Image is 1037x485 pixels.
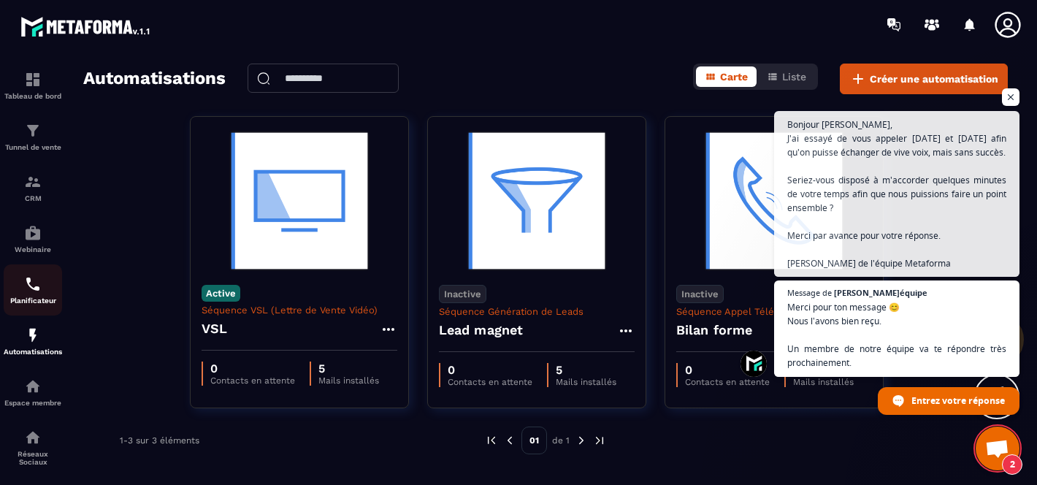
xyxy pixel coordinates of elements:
p: Espace membre [4,399,62,407]
p: 0 [685,363,770,377]
img: automations [24,326,42,344]
img: automation-background [676,128,872,274]
img: next [593,434,606,447]
button: Liste [758,66,815,87]
p: 01 [521,427,547,454]
a: automationsautomationsAutomatisations [4,316,62,367]
span: [PERSON_NAME]équipe [834,289,927,297]
p: Inactive [676,285,724,303]
p: Séquence VSL (Lettre de Vente Vidéo) [202,305,397,316]
span: Liste [782,71,806,83]
p: Contacts en attente [210,375,295,386]
span: Message de [787,289,832,297]
a: social-networksocial-networkRéseaux Sociaux [4,418,62,477]
h4: Bilan forme [676,320,753,340]
a: schedulerschedulerPlanificateur [4,264,62,316]
p: 1-3 sur 3 éléments [120,435,199,446]
img: prev [503,434,516,447]
p: Mails installés [556,377,616,387]
p: CRM [4,194,62,202]
p: Webinaire [4,245,62,253]
p: Active [202,285,240,302]
a: formationformationTableau de bord [4,60,62,111]
p: Réseaux Sociaux [4,450,62,466]
p: de 1 [552,435,570,446]
p: Inactive [439,285,486,303]
img: next [575,434,588,447]
a: automationsautomationsWebinaire [4,213,62,264]
a: formationformationCRM [4,162,62,213]
p: Mails installés [318,375,379,386]
img: scheduler [24,275,42,293]
p: Contacts en attente [448,377,532,387]
button: Carte [696,66,757,87]
img: automation-background [439,128,635,274]
h2: Automatisations [83,64,226,94]
span: Merci pour ton message 😊 Nous l’avons bien reçu. Un membre de notre équipe va te répondre très pr... [787,300,1006,370]
p: 0 [210,362,295,375]
p: 5 [318,362,379,375]
p: Tableau de bord [4,92,62,100]
img: formation [24,173,42,191]
a: Ouvrir le chat [976,427,1019,470]
h4: Lead magnet [439,320,524,340]
p: 0 [448,363,532,377]
span: Carte [720,71,748,83]
a: automationsautomationsEspace membre [4,367,62,418]
img: logo [20,13,152,39]
img: formation [24,122,42,140]
span: Entrez votre réponse [911,388,1005,413]
h4: VSL [202,318,228,339]
p: Séquence Appel Téléphonique [676,306,872,317]
p: Planificateur [4,297,62,305]
span: Bonjour [PERSON_NAME], J'ai essayé de vous appeler [DATE] et [DATE] afin qu'on puisse échanger de... [787,118,1006,270]
img: prev [485,434,498,447]
img: formation [24,71,42,88]
span: 2 [1002,454,1022,475]
img: social-network [24,429,42,446]
p: Automatisations [4,348,62,356]
p: Tunnel de vente [4,143,62,151]
img: automations [24,224,42,242]
img: automation-background [202,128,397,274]
span: Créer une automatisation [870,72,998,86]
button: Créer une automatisation [840,64,1008,94]
p: 5 [556,363,616,377]
p: Contacts en attente [685,377,770,387]
a: formationformationTunnel de vente [4,111,62,162]
img: automations [24,378,42,395]
p: Séquence Génération de Leads [439,306,635,317]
